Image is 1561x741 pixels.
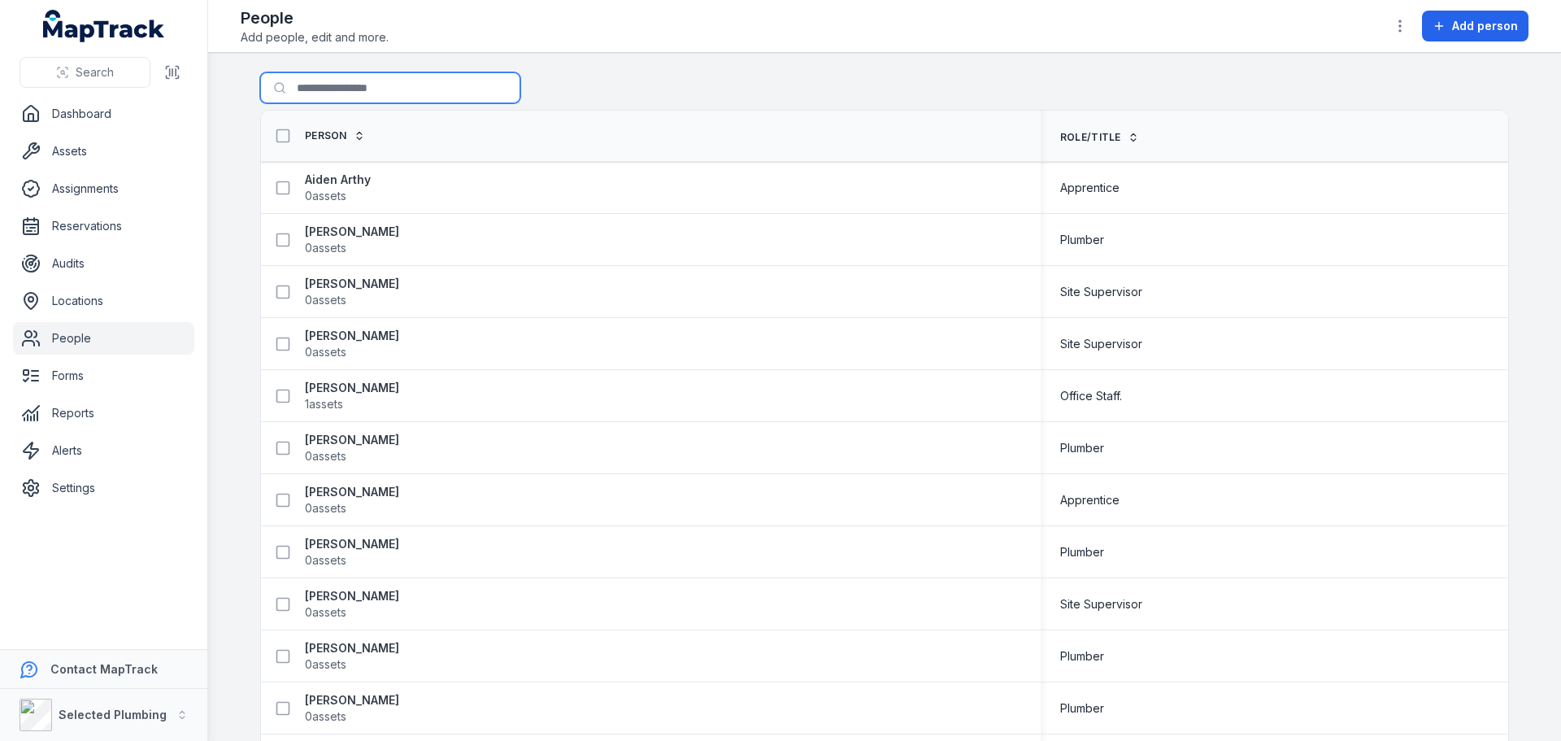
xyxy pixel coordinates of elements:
[1060,131,1139,144] a: Role/Title
[305,188,346,204] span: 0 assets
[305,708,346,725] span: 0 assets
[13,135,194,168] a: Assets
[305,604,346,621] span: 0 assets
[1452,18,1518,34] span: Add person
[13,285,194,317] a: Locations
[305,328,399,344] strong: [PERSON_NAME]
[43,10,165,42] a: MapTrack
[305,484,399,500] strong: [PERSON_NAME]
[305,692,399,725] a: [PERSON_NAME]0assets
[20,57,150,88] button: Search
[305,276,399,308] a: [PERSON_NAME]0assets
[13,210,194,242] a: Reservations
[1060,700,1104,717] span: Plumber
[305,536,399,552] strong: [PERSON_NAME]
[241,7,389,29] h2: People
[305,656,346,673] span: 0 assets
[305,588,399,621] a: [PERSON_NAME]0assets
[13,472,194,504] a: Settings
[305,448,346,464] span: 0 assets
[1060,492,1120,508] span: Apprentice
[305,692,399,708] strong: [PERSON_NAME]
[1422,11,1528,41] button: Add person
[305,129,365,142] a: Person
[13,98,194,130] a: Dashboard
[13,360,194,392] a: Forms
[1060,284,1142,300] span: Site Supervisor
[305,432,399,464] a: [PERSON_NAME]0assets
[1060,336,1142,352] span: Site Supervisor
[305,536,399,569] a: [PERSON_NAME]0assets
[305,172,371,204] a: Aiden Arthy0assets
[305,484,399,517] a: [PERSON_NAME]0assets
[305,588,399,604] strong: [PERSON_NAME]
[305,224,399,256] a: [PERSON_NAME]0assets
[305,500,346,517] span: 0 assets
[59,708,167,721] strong: Selected Plumbing
[1060,440,1104,456] span: Plumber
[305,432,399,448] strong: [PERSON_NAME]
[305,172,371,188] strong: Aiden Arthy
[13,434,194,467] a: Alerts
[305,129,347,142] span: Person
[1060,232,1104,248] span: Plumber
[305,396,343,412] span: 1 assets
[1060,388,1122,404] span: Office Staff.
[305,380,399,396] strong: [PERSON_NAME]
[1060,544,1104,560] span: Plumber
[305,276,399,292] strong: [PERSON_NAME]
[13,172,194,205] a: Assignments
[305,328,399,360] a: [PERSON_NAME]0assets
[241,29,389,46] span: Add people, edit and more.
[13,397,194,429] a: Reports
[1060,180,1120,196] span: Apprentice
[305,640,399,673] a: [PERSON_NAME]0assets
[305,240,346,256] span: 0 assets
[305,224,399,240] strong: [PERSON_NAME]
[305,292,346,308] span: 0 assets
[1060,648,1104,665] span: Plumber
[76,64,114,81] span: Search
[13,322,194,355] a: People
[13,247,194,280] a: Audits
[305,552,346,569] span: 0 assets
[1060,131,1121,144] span: Role/Title
[305,344,346,360] span: 0 assets
[305,380,399,412] a: [PERSON_NAME]1assets
[50,662,158,676] strong: Contact MapTrack
[1060,596,1142,612] span: Site Supervisor
[305,640,399,656] strong: [PERSON_NAME]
